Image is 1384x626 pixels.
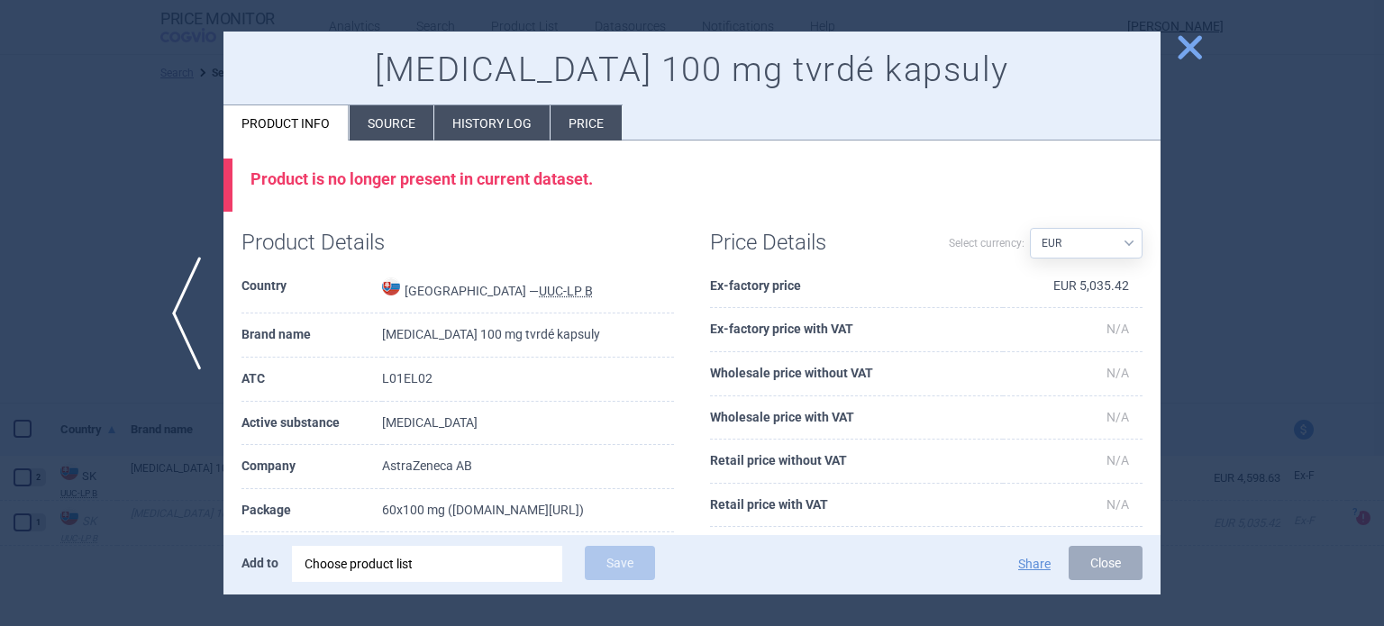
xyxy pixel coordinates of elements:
[1106,322,1129,336] span: N/A
[382,265,674,314] td: [GEOGRAPHIC_DATA] —
[382,489,674,533] td: 60x100 mg ([DOMAIN_NAME][URL])
[223,105,349,141] li: Product info
[710,352,1003,396] th: Wholesale price without VAT
[710,396,1003,440] th: Wholesale price with VAT
[241,313,382,358] th: Brand name
[1106,497,1129,512] span: N/A
[1106,410,1129,424] span: N/A
[1069,546,1143,580] button: Close
[551,105,622,141] li: Price
[585,546,655,580] button: Save
[949,228,1024,259] label: Select currency:
[710,230,926,256] h1: Price Details
[241,402,382,446] th: Active substance
[710,265,1003,309] th: Ex-factory price
[241,230,458,256] h1: Product Details
[241,358,382,402] th: ATC
[382,313,674,358] td: [MEDICAL_DATA] 100 mg tvrdé kapsuly
[1003,265,1143,309] td: EUR 5,035.42
[305,546,550,582] div: Choose product list
[382,277,400,295] img: Slovakia
[241,445,382,489] th: Company
[241,546,278,580] p: Add to
[434,105,550,141] li: History log
[241,265,382,314] th: Country
[241,532,382,576] th: Dosage form
[250,169,1143,189] div: Product is no longer present in current dataset.
[1018,558,1051,570] button: Share
[382,532,674,576] td: Tvrdá kapsula
[382,445,674,489] td: AstraZeneca AB
[382,358,674,402] td: L01EL02
[710,484,1003,528] th: Retail price with VAT
[382,402,674,446] td: [MEDICAL_DATA]
[292,546,562,582] div: Choose product list
[241,50,1143,91] h1: [MEDICAL_DATA] 100 mg tvrdé kapsuly
[710,440,1003,484] th: Retail price without VAT
[241,489,382,533] th: Package
[350,105,433,141] li: Source
[710,308,1003,352] th: Ex-factory price with VAT
[539,284,593,298] abbr: UUC-LP B — List of medicinal products published by the Ministry of Health of the Slovak Republic ...
[1106,366,1129,380] span: N/A
[1106,453,1129,467] span: N/A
